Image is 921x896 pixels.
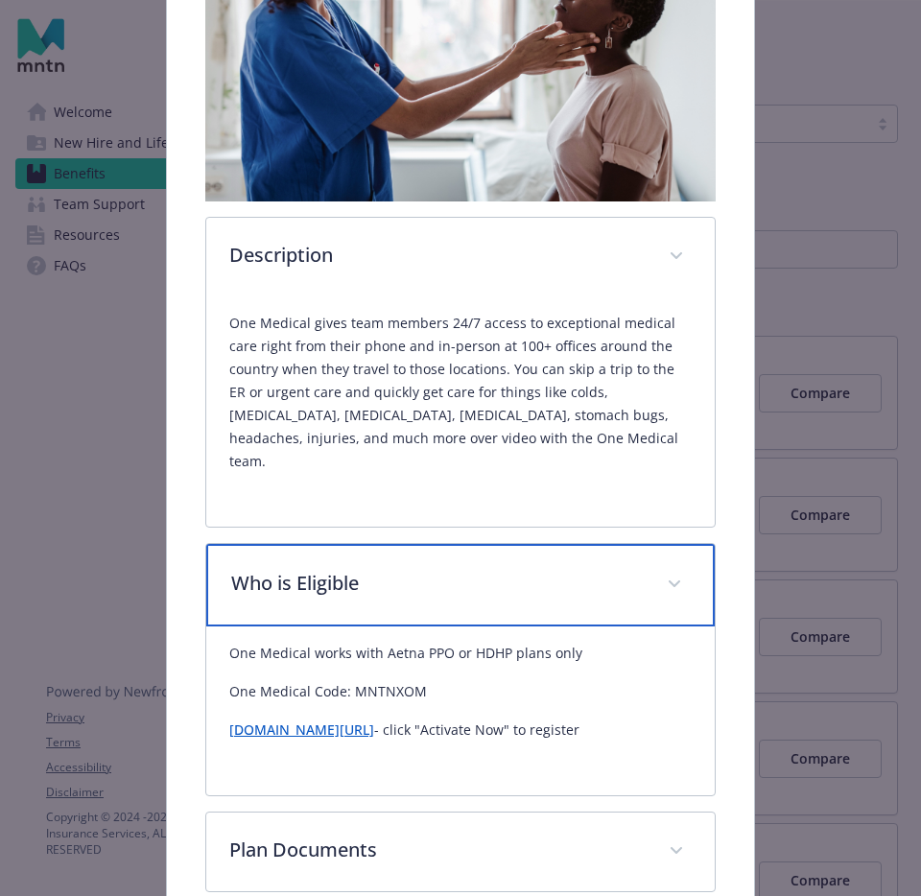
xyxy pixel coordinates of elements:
div: Plan Documents [206,813,715,891]
p: Plan Documents [229,836,646,864]
p: Description [229,241,646,270]
p: One Medical gives team members 24/7 access to exceptional medical care right from their phone and... [229,312,692,473]
p: One Medical works with Aetna PPO or HDHP plans only [229,642,692,665]
p: One Medical Code: MNTNXOM [229,680,692,703]
a: [DOMAIN_NAME][URL] [229,720,374,739]
div: Description [206,296,715,527]
div: Who is Eligible [206,626,715,795]
div: Description [206,218,715,296]
p: Who is Eligible [231,569,644,598]
div: Who is Eligible [206,544,715,626]
p: - click "Activate Now" to register [229,719,692,742]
